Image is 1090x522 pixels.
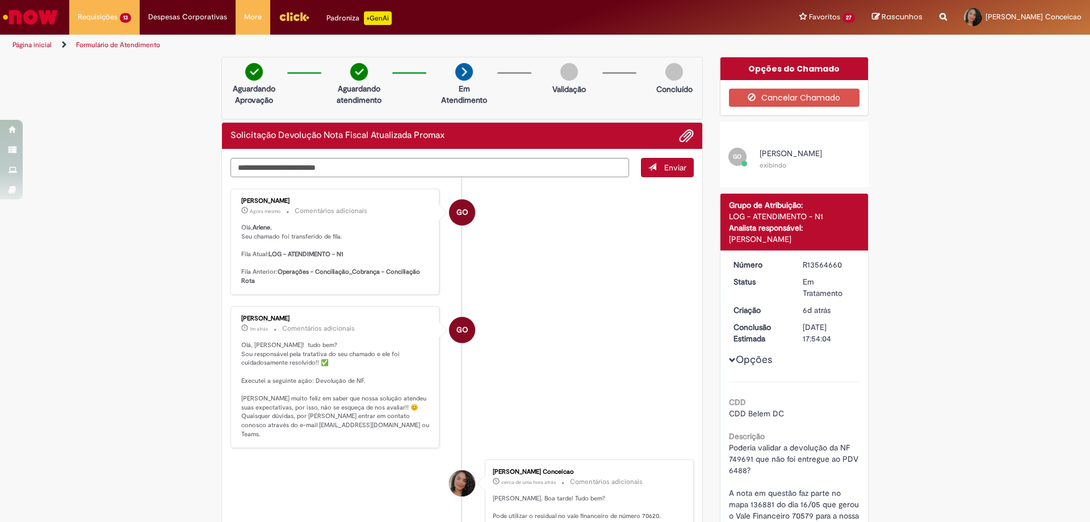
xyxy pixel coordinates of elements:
b: LOG - ATENDIMENTO - N1 [269,250,343,258]
div: Grupo de Atribuição: [729,199,860,211]
div: [PERSON_NAME] [241,198,430,204]
span: CDD Belem DC [729,408,784,419]
time: 30/09/2025 14:47:42 [501,479,556,486]
span: cerca de uma hora atrás [501,479,556,486]
span: 6d atrás [803,305,831,315]
span: [PERSON_NAME] [760,148,822,158]
div: undefined Online [449,199,475,225]
span: GO [456,316,468,344]
p: Aguardando Aprovação [227,83,282,106]
span: Favoritos [809,11,840,23]
time: 30/09/2025 15:40:14 [250,208,280,215]
small: Comentários adicionais [295,206,367,216]
a: Rascunhos [872,12,923,23]
dt: Conclusão Estimada [725,321,795,344]
span: GO [733,153,741,160]
span: 1m atrás [250,325,268,332]
span: 27 [842,13,855,23]
dt: Criação [725,304,795,316]
dt: Status [725,276,795,287]
p: [PERSON_NAME]. Boa tarde! Tudo bem? Pode utilizar o residual no vale financeiro de número 70620. [493,494,682,521]
textarea: Digite sua mensagem aqui... [230,158,629,177]
span: [PERSON_NAME] Conceicao [986,12,1081,22]
div: [DATE] 17:54:04 [803,321,856,344]
span: Despesas Corporativas [148,11,227,23]
div: Em Tratamento [803,276,856,299]
div: Padroniza [326,11,392,25]
time: 24/09/2025 18:18:15 [803,305,831,315]
span: Requisições [78,11,118,23]
a: Página inicial [12,40,52,49]
small: Comentários adicionais [282,324,355,333]
b: Operações - Conciliação_Cobrança - Conciliação Rota [241,268,422,285]
img: img-circle-grey.png [665,63,683,81]
a: Formulário de Atendimento [76,40,160,49]
small: Comentários adicionais [570,477,643,487]
div: [PERSON_NAME] [729,233,860,245]
div: undefined Online [449,317,475,343]
p: +GenAi [364,11,392,25]
div: Opções do Chamado [720,57,869,80]
p: Olá, , Seu chamado foi transferido de fila. Fila Atual: Fila Anterior: [241,223,430,286]
b: CDD [729,397,746,407]
p: Aguardando atendimento [332,83,387,106]
img: click_logo_yellow_360x200.png [279,8,309,25]
span: Enviar [664,162,686,173]
div: LOG - ATENDIMENTO - N1 [729,211,860,222]
p: Concluído [656,83,693,95]
small: exibindo [760,161,786,170]
img: check-circle-green.png [245,63,263,81]
div: [PERSON_NAME] Conceicao [493,469,682,475]
button: Cancelar Chamado [729,89,860,107]
p: Validação [552,83,586,95]
b: Descrição [729,431,765,441]
button: Enviar [641,158,694,177]
div: Arlene Cabral Conceicao [449,470,475,496]
div: 24/09/2025 18:18:15 [803,304,856,316]
img: ServiceNow [1,6,60,28]
div: R13564660 [803,259,856,270]
div: [PERSON_NAME] [241,315,430,322]
img: arrow-next.png [455,63,473,81]
span: More [244,11,262,23]
button: Adicionar anexos [679,128,694,143]
p: Em Atendimento [437,83,492,106]
ul: Trilhas de página [9,35,718,56]
img: check-circle-green.png [350,63,368,81]
span: GO [456,199,468,226]
time: 30/09/2025 15:40:08 [250,325,268,332]
img: img-circle-grey.png [560,63,578,81]
div: Analista responsável: [729,222,860,233]
span: Agora mesmo [250,208,280,215]
p: Olá, [PERSON_NAME]! tudo bem? Sou responsável pela tratativa do seu chamado e ele foi cuidadosame... [241,341,430,439]
h2: Solicitação Devolução Nota Fiscal Atualizada Promax Histórico de tíquete [230,131,445,141]
b: Arlene [253,223,270,232]
span: 13 [120,13,131,23]
dt: Número [725,259,795,270]
span: Rascunhos [882,11,923,22]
